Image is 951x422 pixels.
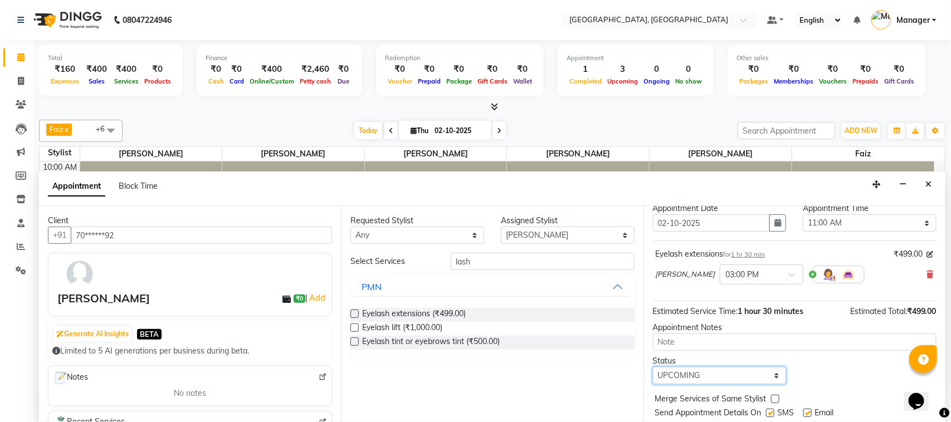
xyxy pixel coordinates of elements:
span: Cash [206,77,227,85]
div: ₹400 [247,63,297,76]
img: avatar [64,258,96,290]
div: Eyelash extensions [656,248,765,260]
span: Due [335,77,352,85]
div: ₹0 [334,63,353,76]
span: Gift Cards [881,77,917,85]
div: Total [48,53,174,63]
span: Services [111,77,142,85]
span: | [305,291,327,305]
div: ₹0 [415,63,443,76]
span: Eyelash lift (₹1,000.00) [362,322,442,336]
div: ₹0 [850,63,881,76]
div: Appointment Notes [653,322,937,333]
div: Limited to 5 AI generations per business during beta. [52,345,328,357]
span: Merge Services of Same Stylist [655,393,767,407]
span: Thu [408,126,431,135]
span: Estimated Service Time: [653,306,738,316]
span: Voucher [385,77,415,85]
div: ₹0 [227,63,247,76]
iframe: chat widget [904,377,940,411]
div: ₹400 [82,63,111,76]
button: ADD NEW [842,123,880,139]
span: 1 hour 30 minutes [738,306,804,316]
span: [PERSON_NAME] [365,147,507,161]
span: Prepaid [415,77,443,85]
span: ADD NEW [845,126,877,135]
span: 1 hr 30 min [731,251,765,258]
button: PMN [355,277,630,297]
span: Package [443,77,475,85]
span: Email [815,407,834,421]
button: Close [920,176,937,193]
span: Prepaids [850,77,881,85]
div: ₹0 [385,63,415,76]
span: ₹0 [294,295,305,303]
div: ₹0 [206,63,227,76]
div: Finance [206,53,353,63]
div: Status [653,355,787,367]
span: Appointment [48,176,105,197]
input: Search Appointment [738,122,835,139]
b: 08047224946 [123,4,172,36]
i: Edit price [927,251,934,258]
span: Faiz [50,125,64,134]
img: Hairdresser.png [822,268,835,281]
span: Memberships [771,77,816,85]
span: Card [227,77,247,85]
div: Select Services [342,256,442,267]
div: 1 [567,63,604,76]
span: Send Appointment Details On [655,407,762,421]
span: Products [142,77,174,85]
div: PMN [362,280,382,293]
button: +91 [48,227,71,244]
div: ₹0 [816,63,850,76]
span: [PERSON_NAME] [80,147,222,161]
span: SMS [778,407,794,421]
span: Petty cash [297,77,334,85]
span: Sales [86,77,108,85]
span: Today [354,122,382,139]
span: Packages [737,77,771,85]
span: Online/Custom [247,77,297,85]
div: ₹0 [737,63,771,76]
div: Appointment Time [803,203,937,214]
div: ₹0 [771,63,816,76]
a: x [64,125,69,134]
div: 10:00 AM [41,161,80,173]
input: 2025-10-02 [431,122,487,139]
span: Expenses [48,77,82,85]
span: BETA [137,329,162,340]
span: No show [672,77,705,85]
span: +6 [96,124,113,133]
span: [PERSON_NAME] [656,269,715,280]
span: Eyelash extensions (₹499.00) [362,308,466,322]
img: Manager [871,10,891,30]
span: No notes [174,387,206,399]
div: 0 [641,63,672,76]
button: Generate AI Insights [53,326,131,342]
span: ₹499.00 [907,306,937,316]
img: Interior.png [842,268,855,281]
div: ₹0 [142,63,174,76]
span: Manager [896,14,930,26]
span: Eyelash tint or eyebrows tint (₹500.00) [362,336,500,350]
div: ₹0 [510,63,535,76]
span: Upcoming [604,77,641,85]
span: [PERSON_NAME] [222,147,364,161]
input: Search by Name/Mobile/Email/Code [71,227,332,244]
span: Faiz [792,147,934,161]
span: ₹499.00 [894,248,923,260]
span: Ongoing [641,77,672,85]
div: Stylist [40,147,80,159]
div: Other sales [737,53,917,63]
div: ₹0 [443,63,475,76]
input: yyyy-mm-dd [653,214,770,232]
span: Wallet [510,77,535,85]
div: Client [48,215,332,227]
div: ₹0 [881,63,917,76]
span: [PERSON_NAME] [650,147,792,161]
div: Appointment [567,53,705,63]
div: Redemption [385,53,535,63]
div: 3 [604,63,641,76]
span: Completed [567,77,604,85]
